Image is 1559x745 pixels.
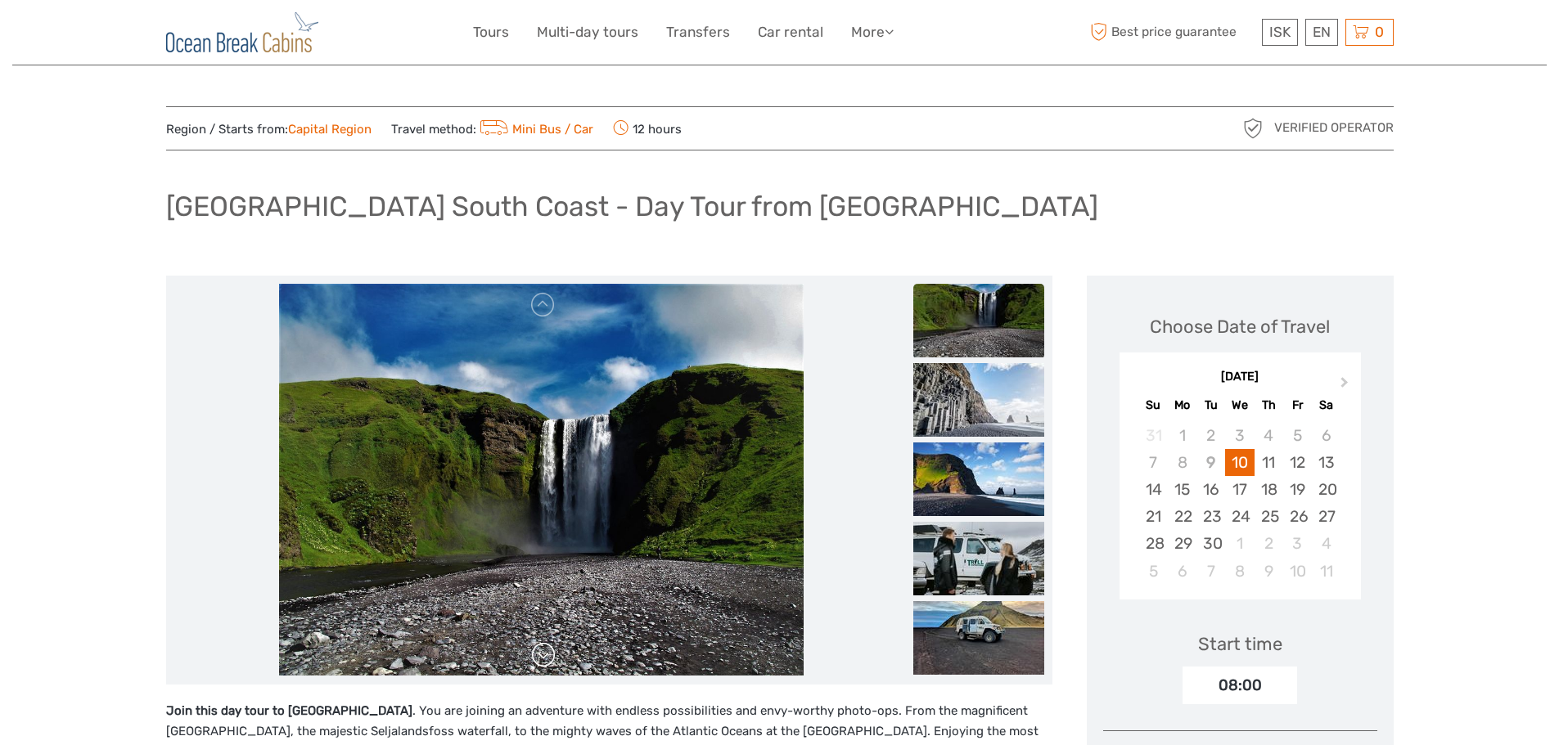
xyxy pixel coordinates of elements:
div: Choose Sunday, September 28th, 2025 [1139,530,1168,557]
div: Choose Saturday, September 13th, 2025 [1312,449,1340,476]
div: Not available Tuesday, September 9th, 2025 [1196,449,1225,476]
img: 0f1c85bab6ce4daeb1da8206ccd2ec4c_slider_thumbnail.jpeg [913,601,1044,675]
div: Start time [1198,631,1282,657]
div: Choose Wednesday, September 17th, 2025 [1225,476,1254,503]
div: Sa [1312,394,1340,416]
div: Choose Sunday, September 21st, 2025 [1139,503,1168,530]
div: Choose Saturday, October 11th, 2025 [1312,558,1340,585]
div: Not available Saturday, September 6th, 2025 [1312,422,1340,449]
span: Travel method: [391,117,594,140]
div: Choose Monday, September 29th, 2025 [1168,530,1196,557]
div: Choose Tuesday, September 23rd, 2025 [1196,503,1225,530]
div: Choose Sunday, September 14th, 2025 [1139,476,1168,503]
div: Choose Thursday, September 25th, 2025 [1255,503,1283,530]
span: Verified Operator [1274,119,1394,137]
div: Choose Tuesday, September 30th, 2025 [1196,530,1225,557]
button: Open LiveChat chat widget [188,25,208,45]
a: Capital Region [288,122,372,137]
a: Multi-day tours [537,20,638,44]
p: We're away right now. Please check back later! [23,29,185,42]
div: Choose Tuesday, October 7th, 2025 [1196,558,1225,585]
span: Region / Starts from: [166,121,372,138]
div: Not available Wednesday, September 3rd, 2025 [1225,422,1254,449]
div: Choose Thursday, October 9th, 2025 [1255,558,1283,585]
div: Choose Friday, September 12th, 2025 [1283,449,1312,476]
div: Choose Friday, September 19th, 2025 [1283,476,1312,503]
span: Best price guarantee [1087,19,1258,46]
div: Choose Tuesday, September 16th, 2025 [1196,476,1225,503]
div: Mo [1168,394,1196,416]
a: Tours [473,20,509,44]
a: More [851,20,894,44]
div: Not available Sunday, September 7th, 2025 [1139,449,1168,476]
div: Tu [1196,394,1225,416]
div: Choose Monday, September 15th, 2025 [1168,476,1196,503]
button: Next Month [1333,373,1359,399]
a: Car rental [758,20,823,44]
div: We [1225,394,1254,416]
div: Choose Saturday, September 27th, 2025 [1312,503,1340,530]
div: Not available Friday, September 5th, 2025 [1283,422,1312,449]
div: Not available Monday, September 8th, 2025 [1168,449,1196,476]
div: Choose Saturday, October 4th, 2025 [1312,530,1340,557]
a: Mini Bus / Car [476,122,594,137]
img: 542d6e6172f8494cab2cfce9bb746d74_slider_thumbnail.jpg [913,442,1044,516]
div: Su [1139,394,1168,416]
img: de10c0faead14f29a85372f9e242ba66_slider_thumbnail.jpg [913,363,1044,437]
div: EN [1305,19,1338,46]
div: Not available Sunday, August 31st, 2025 [1139,422,1168,449]
div: Fr [1283,394,1312,416]
img: d1e3ebaa5f124daeb7b82eedc0ba358b_slider_thumbnail.jpeg [913,522,1044,595]
div: [DATE] [1120,369,1361,386]
div: Choose Wednesday, September 10th, 2025 [1225,449,1254,476]
div: Not available Thursday, September 4th, 2025 [1255,422,1283,449]
span: 12 hours [613,117,682,140]
div: Choose Date of Travel [1150,314,1330,339]
strong: Join this day tour to [GEOGRAPHIC_DATA] [166,703,412,718]
div: Choose Friday, October 3rd, 2025 [1283,530,1312,557]
div: Not available Monday, September 1st, 2025 [1168,422,1196,449]
div: Choose Wednesday, October 1st, 2025 [1225,530,1254,557]
div: Choose Sunday, October 5th, 2025 [1139,558,1168,585]
div: Choose Wednesday, October 8th, 2025 [1225,558,1254,585]
div: Choose Saturday, September 20th, 2025 [1312,476,1340,503]
img: verified_operator_grey_128.png [1240,115,1266,141]
div: Choose Thursday, September 11th, 2025 [1255,449,1283,476]
div: Choose Thursday, October 2nd, 2025 [1255,530,1283,557]
img: 8d7247fd982548bb8e19952aeefa9cea_main_slider.jpg [279,284,803,676]
h1: [GEOGRAPHIC_DATA] South Coast - Day Tour from [GEOGRAPHIC_DATA] [166,190,1098,223]
div: Choose Friday, September 26th, 2025 [1283,503,1312,530]
div: Not available Tuesday, September 2nd, 2025 [1196,422,1225,449]
span: 0 [1372,24,1386,40]
img: 8d7247fd982548bb8e19952aeefa9cea_slider_thumbnail.jpg [913,284,1044,357]
img: General Info: [166,12,318,52]
div: month 2025-09 [1124,422,1355,585]
div: Choose Friday, October 10th, 2025 [1283,558,1312,585]
div: 08:00 [1183,666,1297,704]
span: ISK [1269,24,1291,40]
a: Transfers [666,20,730,44]
div: Choose Thursday, September 18th, 2025 [1255,476,1283,503]
div: Th [1255,394,1283,416]
div: Choose Monday, October 6th, 2025 [1168,558,1196,585]
div: Choose Monday, September 22nd, 2025 [1168,503,1196,530]
div: Choose Wednesday, September 24th, 2025 [1225,503,1254,530]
